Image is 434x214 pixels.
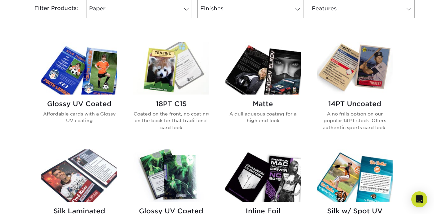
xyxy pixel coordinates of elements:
img: Silk Laminated Trading Cards [41,149,117,202]
h2: Glossy UV Coated [41,100,117,108]
img: Matte Trading Cards [225,42,301,95]
img: Silk w/ Spot UV Trading Cards [317,149,393,202]
img: Glossy UV Coated Trading Cards [41,42,117,95]
p: Affordable cards with a Glossy UV coating [41,110,117,124]
p: A dull aqueous coating for a high end look [225,110,301,124]
h2: Matte [225,100,301,108]
a: 18PT C1S Trading Cards 18PT C1S Coated on the front, no coating on the back for that traditional ... [133,42,209,141]
a: Matte Trading Cards Matte A dull aqueous coating for a high end look [225,42,301,141]
img: 14PT Uncoated Trading Cards [317,42,393,95]
a: Glossy UV Coated Trading Cards Glossy UV Coated Affordable cards with a Glossy UV coating [41,42,117,141]
h2: 18PT C1S [133,100,209,108]
p: A no frills option on our popular 14PT stock. Offers authentic sports card look. [317,110,393,131]
p: Coated on the front, no coating on the back for that traditional card look [133,110,209,131]
div: Open Intercom Messenger [411,191,427,207]
img: Inline Foil Trading Cards [225,149,301,202]
a: 14PT Uncoated Trading Cards 14PT Uncoated A no frills option on our popular 14PT stock. Offers au... [317,42,393,141]
img: Glossy UV Coated w/ Inline Foil Trading Cards [133,149,209,202]
h2: 14PT Uncoated [317,100,393,108]
img: 18PT C1S Trading Cards [133,42,209,95]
